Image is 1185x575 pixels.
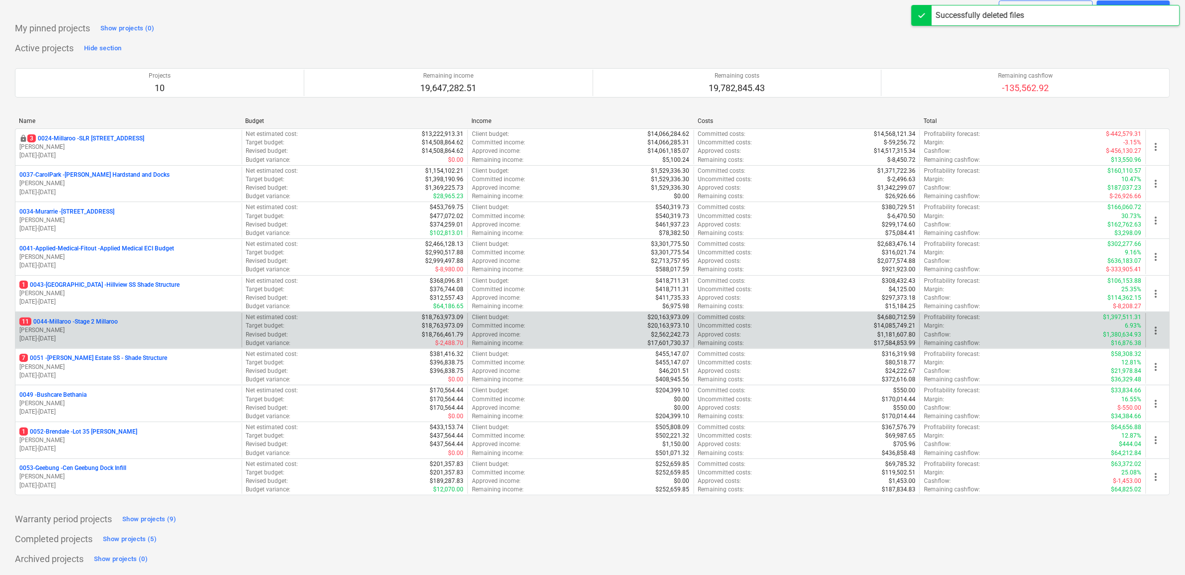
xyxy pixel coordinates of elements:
p: Net estimated cost : [246,240,298,248]
p: Uncommitted costs : [698,138,752,147]
p: Approved income : [472,331,521,339]
div: 0041-Applied-Medical-Fitout -Applied Medical ECI Budget[PERSON_NAME][DATE]-[DATE] [19,244,238,270]
p: $14,508,864.62 [422,147,463,155]
span: more_vert [1150,215,1162,227]
div: Total [924,117,1142,124]
p: $18,763,973.09 [422,322,463,330]
p: $26,926.66 [885,192,915,201]
p: -135,562.92 [998,82,1053,94]
p: [PERSON_NAME] [19,253,238,261]
p: Committed income : [472,138,525,147]
p: $1,380,634.93 [1103,331,1142,339]
p: Net estimated cost : [246,313,298,322]
div: 10043-[GEOGRAPHIC_DATA] -Hillview SS Shade Structure[PERSON_NAME][DATE]-[DATE] [19,281,238,306]
div: 0049 -Bushcare Bethania[PERSON_NAME][DATE]-[DATE] [19,391,238,416]
p: $0.00 [674,192,690,201]
p: $921,923.00 [882,265,915,274]
p: Target budget : [246,322,285,330]
span: 1 [19,428,28,436]
p: $316,319.98 [882,350,915,358]
p: $16,876.38 [1111,339,1142,347]
p: Client budget : [472,130,509,138]
p: [PERSON_NAME] [19,326,238,335]
p: Approved costs : [698,184,741,192]
p: [DATE] - [DATE] [19,225,238,233]
p: $636,183.07 [1108,257,1142,265]
p: Remaining cashflow : [924,339,980,347]
div: Show projects (9) [122,514,176,525]
p: $-59,256.72 [884,138,915,147]
p: Client budget : [472,277,509,285]
p: 6.93% [1125,322,1142,330]
div: 70051 -[PERSON_NAME] Estate SS - Shade Structure[PERSON_NAME][DATE]-[DATE] [19,354,238,379]
p: Committed income : [472,322,525,330]
span: 1 [19,281,28,289]
p: $2,562,242.73 [651,331,690,339]
p: $-2,496.63 [887,175,915,184]
p: Committed income : [472,285,525,294]
p: $6,975.98 [663,302,690,311]
p: $374,259.01 [430,221,463,229]
span: 11 [19,318,31,326]
p: Target budget : [246,358,285,367]
p: $453,769.75 [430,203,463,212]
p: Cashflow : [924,221,951,229]
p: $14,066,285.31 [648,138,690,147]
p: $75,084.41 [885,229,915,237]
p: $396,838.75 [430,367,463,375]
p: Margin : [924,175,944,184]
p: Revised budget : [246,257,288,265]
p: $-2,488.70 [435,339,463,347]
div: 10052-Brendale -Lot 35 [PERSON_NAME][PERSON_NAME][DATE]-[DATE] [19,428,238,453]
p: Approved costs : [698,294,741,302]
p: [PERSON_NAME] [19,216,238,225]
p: Margin : [924,322,944,330]
p: Committed costs : [698,240,746,248]
p: Uncommitted costs : [698,212,752,221]
div: Costs [698,117,916,124]
p: $-8,450.72 [887,156,915,164]
p: 19,782,845.43 [709,82,765,94]
p: Budget variance : [246,339,291,347]
p: Net estimated cost : [246,350,298,358]
p: Client budget : [472,203,509,212]
p: $20,163,973.10 [648,322,690,330]
p: $1,529,336.30 [651,184,690,192]
p: Remaining cashflow : [924,265,980,274]
p: 0044-Millaroo - Stage 2 Millaroo [19,318,118,326]
p: 0049 - Bushcare Bethania [19,391,87,399]
span: more_vert [1150,471,1162,483]
p: Margin : [924,285,944,294]
p: Uncommitted costs : [698,358,752,367]
p: Remaining income : [472,265,524,274]
p: Cashflow : [924,257,951,265]
p: $162,762.63 [1108,221,1142,229]
p: Committed income : [472,175,525,184]
p: [PERSON_NAME] [19,363,238,371]
p: My pinned projects [15,22,90,34]
p: [PERSON_NAME] [19,436,238,445]
p: $14,568,121.34 [874,130,915,138]
p: Profitability forecast : [924,203,980,212]
p: Net estimated cost : [246,277,298,285]
p: $2,466,128.13 [425,240,463,248]
p: $418,711.31 [656,285,690,294]
p: $114,362.15 [1108,294,1142,302]
p: Projects [149,72,171,80]
p: $2,999,497.88 [425,257,463,265]
div: Show projects (0) [100,23,154,34]
p: $297,373.18 [882,294,915,302]
p: $0.00 [448,156,463,164]
p: Revised budget : [246,147,288,155]
span: more_vert [1150,434,1162,446]
p: $-456,130.27 [1106,147,1142,155]
p: Approved income : [472,221,521,229]
p: $18,763,973.09 [422,313,463,322]
p: Uncommitted costs : [698,322,752,330]
p: $2,713,757.95 [651,257,690,265]
p: $58,308.32 [1111,350,1142,358]
p: $1,397,511.31 [1103,313,1142,322]
p: Margin : [924,358,944,367]
p: Net estimated cost : [246,203,298,212]
p: [DATE] - [DATE] [19,408,238,416]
